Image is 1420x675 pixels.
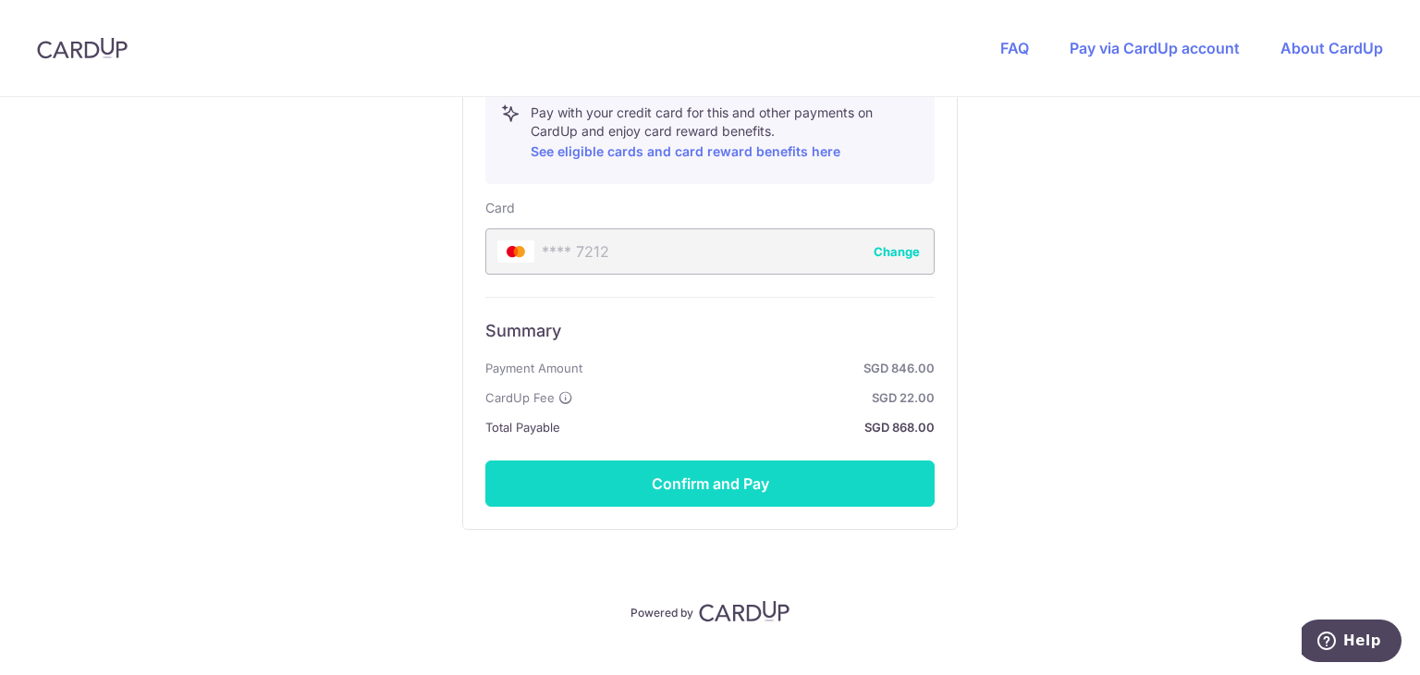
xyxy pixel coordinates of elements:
iframe: Opens a widget where you can find more information [1302,620,1402,666]
h6: Summary [485,320,935,342]
strong: SGD 846.00 [590,357,935,379]
p: Powered by [630,602,693,620]
span: Total Payable [485,416,560,438]
span: CardUp Fee [485,387,555,409]
img: CardUp [699,600,790,622]
button: Change [874,242,920,261]
button: Confirm and Pay [485,460,935,507]
a: About CardUp [1280,39,1383,57]
p: Pay with your credit card for this and other payments on CardUp and enjoy card reward benefits. [531,104,919,163]
img: CardUp [37,37,128,59]
span: Payment Amount [485,357,582,379]
a: FAQ [1000,39,1029,57]
a: See eligible cards and card reward benefits here [531,143,840,159]
strong: SGD 22.00 [581,387,935,409]
a: Pay via CardUp account [1070,39,1240,57]
strong: SGD 868.00 [568,416,935,438]
label: Card [485,199,515,217]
